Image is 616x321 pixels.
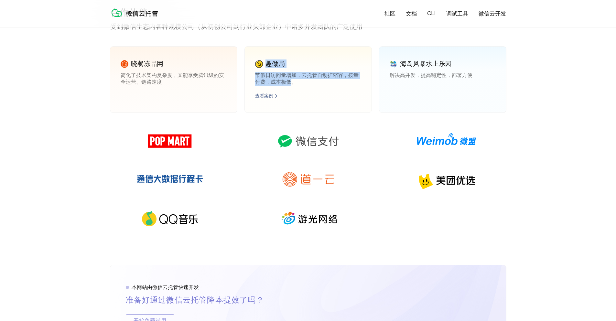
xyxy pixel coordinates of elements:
a: 微信云开发 [479,10,506,17]
a: 查看案例 [255,93,273,99]
p: 晓餐冻品网 [131,59,163,68]
p: 准备好通过微信云托管降本提效了吗？ [126,294,280,306]
p: 海岛风暴水上乐园 [400,59,452,68]
p: 简化了技术架构复杂度，又能享受腾讯级的安全运营、链路速度 [121,72,227,85]
p: 本网站由微信云托管快速开发 [132,284,199,291]
p: 趣做局 [265,59,285,68]
a: 微信云托管 [110,15,162,20]
a: 社区 [384,10,395,17]
p: 解决高并发，提高稳定性，部署方便 [390,72,496,85]
p: 节假日访问量增加，云托管自动扩缩容，按量付费，成本极低。 [255,72,361,85]
a: 文档 [406,10,417,17]
a: 调试工具 [446,10,468,17]
img: 微信云托管 [110,6,162,19]
a: CLI [427,10,436,17]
